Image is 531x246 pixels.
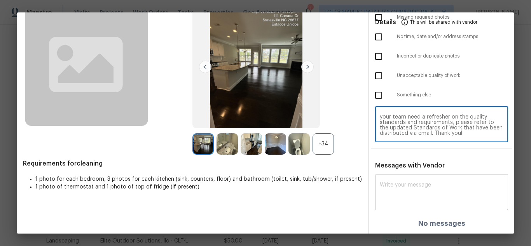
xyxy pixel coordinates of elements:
div: +34 [313,133,334,155]
div: Incorrect or duplicate photos [369,47,514,66]
span: Something else [397,92,508,98]
span: Unacceptable quality of work [397,72,508,79]
span: No time, date and/or address stamps [397,33,508,40]
div: Something else [369,85,514,105]
span: Requirements for cleaning [23,160,362,167]
li: 1 photo for each bedroom, 3 photos for each kitchen (sink, counters, floor) and bathroom (toilet,... [35,175,362,183]
textarea: Maintenance Audit Team: Hello! Unfortunately, this cleaning visit completed on [DATE] has been de... [380,114,503,136]
div: No time, date and/or address stamps [369,27,514,47]
li: 1 photo of thermostat and 1 photo of top of fridge (if present) [35,183,362,191]
div: Unacceptable quality of work [369,66,514,85]
span: Messages with Vendor [375,162,445,169]
span: Incorrect or duplicate photos [397,53,508,59]
span: This will be shared with vendor [410,12,477,31]
h4: No messages [418,220,465,227]
img: right-chevron-button-url [301,61,314,73]
img: left-chevron-button-url [199,61,211,73]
